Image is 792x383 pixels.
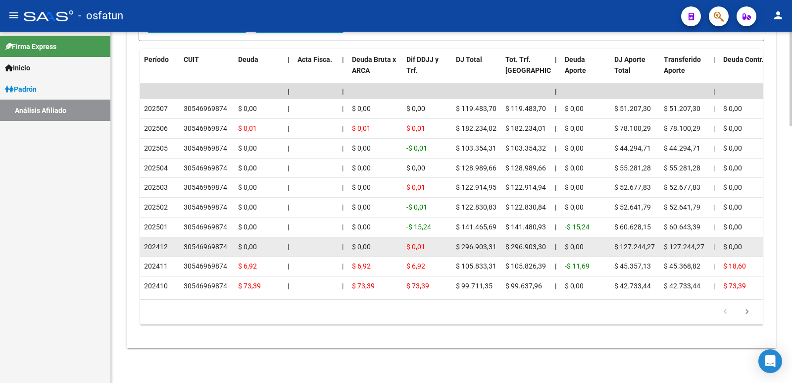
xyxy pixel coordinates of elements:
span: - osfatun [78,5,123,27]
span: $ 0,00 [238,164,257,172]
span: | [713,105,715,112]
span: $ 103.354,32 [505,144,546,152]
span: $ 0,00 [238,105,257,112]
div: 30546969874 [184,123,227,134]
span: | [713,87,715,95]
span: $ 0,00 [238,223,257,231]
span: Transferido Aporte [664,55,701,75]
span: | [555,282,556,290]
datatable-header-cell: | [551,49,561,93]
span: | [342,55,344,63]
span: 202502 [144,203,168,211]
span: $ 0,00 [406,164,425,172]
span: Tot. Trf. [GEOGRAPHIC_DATA] [505,55,573,75]
datatable-header-cell: Deuda [234,49,284,93]
span: DJ Total [456,55,482,63]
span: Deuda [238,55,258,63]
span: Acta Fisca. [297,55,332,63]
span: $ 52.641,79 [664,203,700,211]
span: $ 0,00 [238,203,257,211]
span: Dif DDJJ y Trf. [406,55,439,75]
span: Firma Express [5,41,56,52]
span: | [555,223,556,231]
span: $ 73,39 [238,282,261,290]
span: $ 60.628,15 [614,223,651,231]
div: 30546969874 [184,103,227,114]
span: | [342,282,344,290]
span: $ 0,00 [238,243,257,251]
span: | [713,183,715,191]
span: $ 296.903,31 [456,243,496,251]
datatable-header-cell: Tot. Trf. Bruto [501,49,551,93]
datatable-header-cell: DJ Total [452,49,501,93]
span: $ 0,00 [723,223,742,231]
div: 30546969874 [184,280,227,292]
span: | [288,262,289,270]
span: $ 0,00 [723,164,742,172]
span: | [342,124,344,132]
span: Deuda Aporte [565,55,586,75]
span: $ 99.637,96 [505,282,542,290]
span: | [288,223,289,231]
span: Padrón [5,84,37,95]
span: $ 6,92 [238,262,257,270]
span: Deuda Contr. [723,55,764,63]
span: $ 0,00 [723,144,742,152]
span: $ 51.207,30 [664,105,700,112]
span: $ 0,00 [723,203,742,211]
span: | [713,203,715,211]
span: $ 0,00 [565,105,584,112]
span: | [713,55,715,63]
span: $ 52.677,83 [614,183,651,191]
span: $ 0,00 [352,243,371,251]
span: $ 0,00 [238,183,257,191]
span: $ 52.641,79 [614,203,651,211]
span: $ 73,39 [406,282,429,290]
span: $ 42.733,44 [614,282,651,290]
span: $ 6,92 [406,262,425,270]
span: $ 0,00 [565,282,584,290]
span: $ 141.480,93 [505,223,546,231]
datatable-header-cell: DJ Aporte Total [610,49,660,93]
span: CUIT [184,55,199,63]
span: $ 55.281,28 [664,164,700,172]
span: $ 18,60 [723,262,746,270]
span: 202501 [144,223,168,231]
span: $ 44.294,71 [664,144,700,152]
span: | [555,124,556,132]
span: $ 0,00 [352,183,371,191]
span: $ 0,00 [565,144,584,152]
span: 202503 [144,183,168,191]
span: $ 60.643,39 [664,223,700,231]
span: | [555,203,556,211]
datatable-header-cell: Acta Fisca. [294,49,338,93]
span: $ 44.294,71 [614,144,651,152]
span: | [342,262,344,270]
span: $ 0,00 [352,144,371,152]
datatable-header-cell: Deuda Contr. [719,49,769,93]
span: $ 0,00 [406,105,425,112]
div: 30546969874 [184,202,227,213]
div: 30546969874 [184,163,227,174]
span: $ 0,00 [352,203,371,211]
span: -$ 15,24 [406,223,431,231]
span: $ 0,00 [723,243,742,251]
span: $ 103.354,31 [456,144,496,152]
datatable-header-cell: | [338,49,348,93]
div: Open Intercom Messenger [758,349,782,373]
span: $ 0,00 [723,183,742,191]
a: go to previous page [716,307,735,318]
span: Período [144,55,169,63]
span: $ 51.207,30 [614,105,651,112]
span: | [342,243,344,251]
span: $ 73,39 [723,282,746,290]
span: | [288,87,290,95]
span: Deuda Bruta x ARCA [352,55,396,75]
span: 202507 [144,105,168,112]
span: | [555,183,556,191]
span: | [342,183,344,191]
span: $ 0,00 [723,105,742,112]
span: $ 0,00 [565,183,584,191]
span: $ 0,00 [565,124,584,132]
span: $ 0,00 [352,164,371,172]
